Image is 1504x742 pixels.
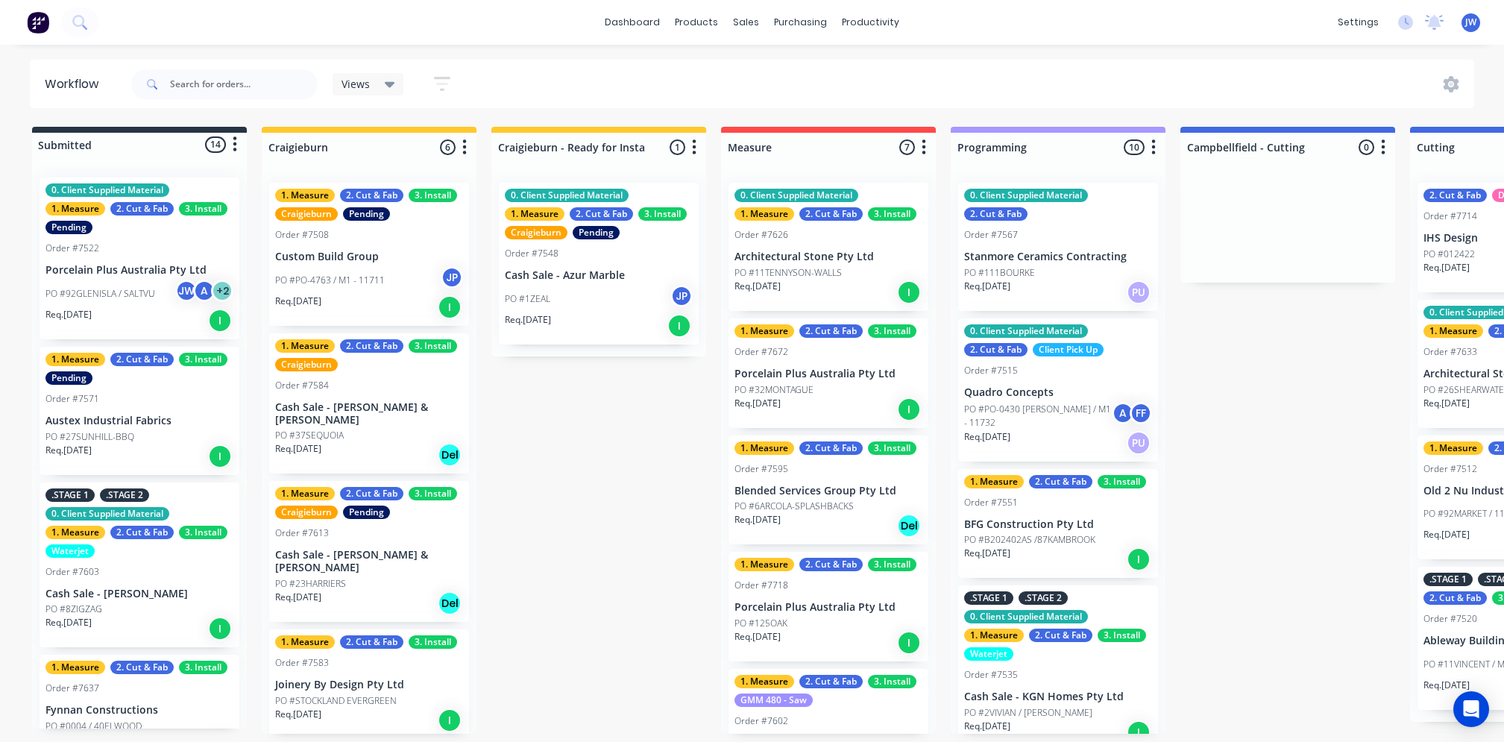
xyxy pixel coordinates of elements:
div: Pending [343,506,390,519]
div: 0. Client Supplied Material [734,189,858,202]
div: Order #7551 [964,496,1018,509]
div: A [1112,402,1134,424]
div: 1. Measure [275,339,335,353]
div: 3. Install [868,675,916,688]
span: JW [1465,16,1476,29]
div: I [1127,547,1151,571]
p: Req. [DATE] [275,442,321,456]
div: 1. Measure [964,475,1024,488]
p: PO #32MONTAGUE [734,383,814,397]
div: JP [441,266,463,289]
div: Order #7584 [275,379,329,392]
div: 2. Cut & Fab [964,207,1028,221]
p: Req. [DATE] [1423,261,1470,274]
p: Req. [DATE] [1423,679,1470,692]
div: sales [726,11,767,34]
p: Fynnan Constructions [45,704,233,717]
div: Order #7633 [1423,345,1477,359]
div: Pending [343,207,390,221]
div: I [438,295,462,319]
p: Req. [DATE] [45,616,92,629]
div: 2. Cut & Fab [799,207,863,221]
p: Austex Industrial Fabrics [45,415,233,427]
div: I [208,444,232,468]
div: 0. Client Supplied Material2. Cut & FabClient Pick UpOrder #7515Quadro ConceptsPO #PO-0430 [PERSO... [958,318,1158,462]
div: FF [1130,402,1152,424]
div: 0. Client Supplied Material [45,183,169,197]
div: 1. Measure [275,189,335,202]
p: Cash Sale - KGN Homes Pty Ltd [964,691,1152,703]
div: I [667,314,691,338]
div: Order #7535 [964,668,1018,682]
p: Cash Sale - [PERSON_NAME] & [PERSON_NAME] [275,401,463,427]
div: Order #7595 [734,462,788,476]
div: Del [897,514,921,538]
div: Order #7520 [1423,612,1477,626]
p: Req. [DATE] [1423,397,1470,410]
div: 1. Measure2. Cut & Fab3. InstallOrder #7551BFG Construction Pty LtdPO #B202402AS /87KAMBROOKReq.[... [958,469,1158,579]
div: A [193,280,215,302]
div: PU [1127,280,1151,304]
p: Cash Sale - [PERSON_NAME] [45,588,233,600]
p: Req. [DATE] [45,444,92,457]
div: 0. Client Supplied Material [964,610,1088,623]
div: 1. Measure [45,353,105,366]
p: Req. [DATE] [964,720,1010,733]
p: PO #11TENNYSON-WALLS [734,266,842,280]
div: products [667,11,726,34]
p: PO #STOCKLAND EVERGREEN [275,694,397,708]
p: Stanmore Ceramics Contracting [964,251,1152,263]
p: PO #1ZEAL [505,292,550,306]
p: Req. [DATE] [964,547,1010,560]
p: PO #125OAK [734,617,787,630]
p: PO #27SUNHILL-BBQ [45,430,134,444]
div: PU [1127,431,1151,455]
div: Client Pick Up [1033,343,1104,356]
div: 2. Cut & Fab [340,189,403,202]
div: Craigieburn [275,207,338,221]
div: 1. Measure [734,558,794,571]
div: 0. Client Supplied Material [964,189,1088,202]
div: I [897,397,921,421]
div: Order #7515 [964,364,1018,377]
p: Req. [DATE] [275,708,321,721]
div: Order #7603 [45,565,99,579]
div: 1. Measure2. Cut & Fab3. InstallPendingOrder #7571Austex Industrial FabricsPO #27SUNHILL-BBQReq.[... [40,347,239,475]
div: Order #7602 [734,714,788,728]
div: 1. Measure [45,526,105,539]
div: 2. Cut & Fab [799,675,863,688]
p: Custom Build Group [275,251,463,263]
div: 0. Client Supplied Material [964,324,1088,338]
div: 1. Measure2. Cut & Fab3. InstallCraigieburnOrder #7584Cash Sale - [PERSON_NAME] & [PERSON_NAME]PO... [269,333,469,474]
div: 1. Measure [964,629,1024,642]
p: Cash Sale - [PERSON_NAME] & [PERSON_NAME] [275,549,463,574]
div: Order #7512 [1423,462,1477,476]
p: Porcelain Plus Australia Pty Ltd [734,368,922,380]
p: PO #111BOURKE [964,266,1035,280]
p: PO #PO-4763 / M1 - 11711 [275,274,385,287]
div: 3. Install [409,635,457,649]
div: 0. Client Supplied Material [45,507,169,521]
div: JW [175,280,198,302]
p: Req. [DATE] [275,295,321,308]
div: Pending [45,371,92,385]
p: Blended Services Group Pty Ltd [734,485,922,497]
p: PO #8ZIGZAG [45,603,102,616]
div: 3. Install [179,202,227,216]
div: .STAGE 1 [964,591,1013,605]
div: Order #7567 [964,228,1018,242]
div: 1. Measure [275,635,335,649]
p: PO #2VIVIAN / [PERSON_NAME] [964,706,1092,720]
div: I [208,617,232,641]
div: GMM 480 - Saw [734,694,813,707]
div: .STAGE 1.STAGE 20. Client Supplied Material1. Measure2. Cut & Fab3. InstallWaterjetOrder #7603Cas... [40,482,239,648]
div: 1. Measure2. Cut & Fab3. InstallOrder #7672Porcelain Plus Australia Pty LtdPO #32MONTAGUEReq.[DATE]I [729,318,928,428]
div: JP [670,285,693,307]
div: I [438,708,462,732]
div: Order #7714 [1423,210,1477,223]
div: Order #7672 [734,345,788,359]
div: Order #7548 [505,247,559,260]
div: 3. Install [409,487,457,500]
div: .STAGE 2 [100,488,149,502]
div: 1. Measure [1423,324,1483,338]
